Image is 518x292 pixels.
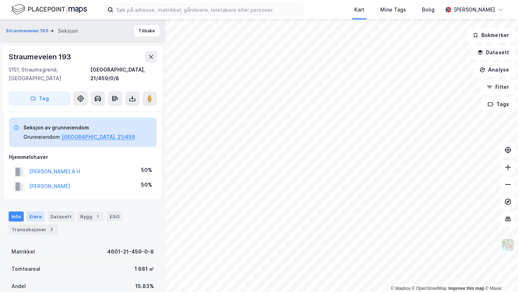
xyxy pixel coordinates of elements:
[135,282,154,291] div: 15.83%
[141,166,152,174] div: 50%
[77,211,104,222] div: Bygg
[380,5,406,14] div: Mine Tags
[9,91,71,106] button: Tag
[62,133,135,141] button: [GEOGRAPHIC_DATA], 21/459
[9,211,24,222] div: Info
[141,181,152,189] div: 50%
[12,3,87,16] img: logo.f888ab2527a4732fd821a326f86c7f29.svg
[354,5,364,14] div: Kart
[58,27,78,35] div: Seksjon
[12,247,35,256] div: Matrikkel
[422,5,435,14] div: Bolig
[9,224,58,234] div: Transaksjoner
[27,211,45,222] div: Eiere
[482,97,515,111] button: Tags
[482,257,518,292] div: Kontrollprogram for chat
[135,265,154,273] div: 1 681 ㎡
[113,4,303,15] input: Søk på adresse, matrikkel, gårdeiere, leietakere eller personer
[467,28,515,42] button: Bokmerker
[6,27,50,35] button: Straumeveien 193
[90,65,157,83] div: [GEOGRAPHIC_DATA], 21/459/0/8
[481,80,515,94] button: Filter
[9,51,73,63] div: Straumeveien 193
[391,286,410,291] a: Mapbox
[47,211,74,222] div: Datasett
[501,238,515,252] img: Z
[94,213,101,220] div: 1
[449,286,484,291] a: Improve this map
[107,211,122,222] div: ESG
[454,5,495,14] div: [PERSON_NAME]
[48,226,55,233] div: 3
[23,123,135,132] div: Seksjon av grunneiendom
[23,133,60,141] div: Grunneiendom
[12,265,40,273] div: Tomteareal
[12,282,26,291] div: Andel
[9,153,156,161] div: Hjemmelshaver
[473,63,515,77] button: Analyse
[412,286,447,291] a: OpenStreetMap
[471,45,515,60] button: Datasett
[482,257,518,292] iframe: Chat Widget
[134,25,160,37] button: Tilbake
[107,247,154,256] div: 4601-21-459-0-8
[9,65,90,83] div: 5151, Straumsgrend, [GEOGRAPHIC_DATA]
